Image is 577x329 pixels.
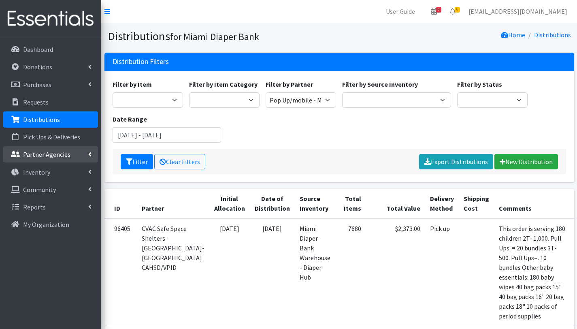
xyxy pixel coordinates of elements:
[23,98,49,106] p: Requests
[137,189,209,218] th: Partner
[209,218,250,326] td: [DATE]
[459,189,494,218] th: Shipping Cost
[121,154,153,169] button: Filter
[3,5,98,32] img: HumanEssentials
[23,150,70,158] p: Partner Agencies
[3,182,98,198] a: Community
[104,189,137,218] th: ID
[3,111,98,128] a: Distributions
[3,41,98,58] a: Dashboard
[250,218,295,326] td: [DATE]
[266,79,313,89] label: Filter by Partner
[137,218,209,326] td: CVAC Safe Space Shelters - [GEOGRAPHIC_DATA]- [GEOGRAPHIC_DATA] CAHSD/VPID
[494,218,571,326] td: This order is serving 180 children 2T- 1,000. Pull Ups. = 20 bundles 3T- 500. Pull Ups=. 10 bundl...
[23,115,60,124] p: Distributions
[23,186,56,194] p: Community
[425,218,459,326] td: Pick up
[3,129,98,145] a: Pick Ups & Deliveries
[23,45,53,53] p: Dashboard
[295,189,335,218] th: Source Inventory
[494,154,558,169] a: New Distribution
[419,154,493,169] a: Export Distributions
[170,31,259,43] small: for Miami Diaper Bank
[443,3,462,19] a: 6
[104,218,137,326] td: 96405
[462,3,574,19] a: [EMAIL_ADDRESS][DOMAIN_NAME]
[23,220,69,229] p: My Organization
[455,7,460,13] span: 6
[23,133,80,141] p: Pick Ups & Deliveries
[335,189,366,218] th: Total Items
[23,63,52,71] p: Donations
[366,189,425,218] th: Total Value
[3,59,98,75] a: Donations
[3,216,98,233] a: My Organization
[108,29,336,43] h1: Distributions
[3,199,98,215] a: Reports
[342,79,418,89] label: Filter by Source Inventory
[189,79,258,89] label: Filter by Item Category
[23,203,46,211] p: Reports
[113,127,221,143] input: January 1, 2011 - December 31, 2011
[3,164,98,180] a: Inventory
[3,146,98,162] a: Partner Agencies
[425,3,443,19] a: 5
[154,154,205,169] a: Clear Filters
[23,81,51,89] p: Purchases
[209,189,250,218] th: Initial Allocation
[250,189,295,218] th: Date of Distribution
[295,218,335,326] td: Miami Diaper Bank Warehouse - Diaper Hub
[113,58,169,66] h3: Distribution Filters
[366,218,425,326] td: $2,373.00
[335,218,366,326] td: 7680
[494,189,571,218] th: Comments
[425,189,459,218] th: Delivery Method
[113,79,152,89] label: Filter by Item
[436,7,441,13] span: 5
[501,31,525,39] a: Home
[3,77,98,93] a: Purchases
[534,31,571,39] a: Distributions
[23,168,50,176] p: Inventory
[457,79,502,89] label: Filter by Status
[113,114,147,124] label: Date Range
[379,3,422,19] a: User Guide
[3,94,98,110] a: Requests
